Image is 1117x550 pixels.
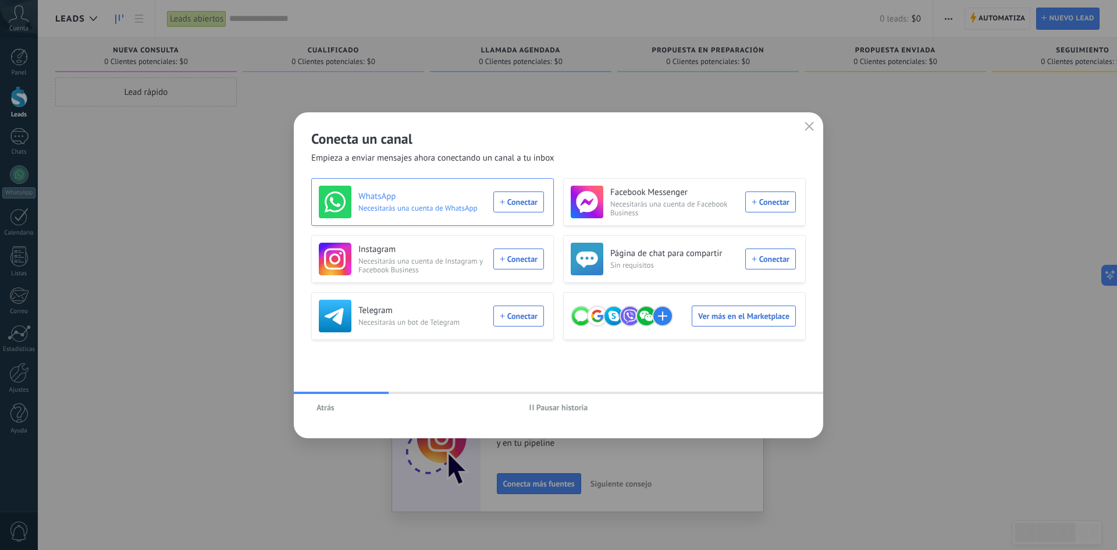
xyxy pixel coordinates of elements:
button: Atrás [311,399,340,416]
h3: WhatsApp [358,191,486,203]
h3: Instagram [358,244,486,256]
span: Sin requisitos [610,261,738,269]
span: Empieza a enviar mensajes ahora conectando un canal a tu inbox [311,152,554,164]
h3: Página de chat para compartir [610,248,738,260]
span: Atrás [316,403,335,411]
h2: Conecta un canal [311,130,806,148]
span: Pausar historia [536,403,588,411]
h3: Telegram [358,305,486,317]
span: Necesitarás una cuenta de Facebook Business [610,200,738,217]
h3: Facebook Messenger [610,187,738,198]
button: Pausar historia [524,399,593,416]
span: Necesitarás una cuenta de WhatsApp [358,204,486,212]
span: Necesitarás una cuenta de Instagram y Facebook Business [358,257,486,274]
span: Necesitarás un bot de Telegram [358,318,486,327]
